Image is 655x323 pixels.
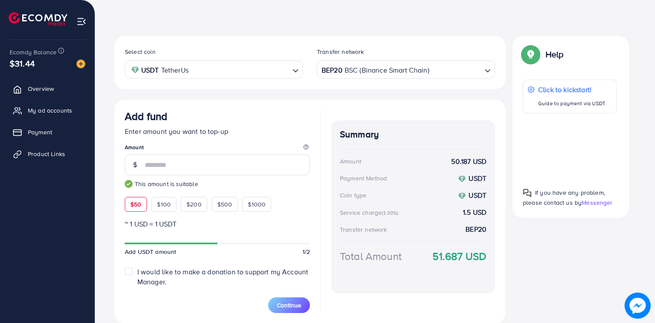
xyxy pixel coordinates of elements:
span: If you have any problem, please contact us by [523,188,605,207]
img: image [76,60,85,68]
h4: Summary [340,129,486,140]
div: Total Amount [340,249,402,264]
h3: Add fund [125,110,167,123]
p: ~ 1 USD = 1 USDT [125,219,310,229]
span: Add USDT amount [125,247,176,256]
input: Search for option [191,63,289,77]
strong: USDT [141,64,159,77]
p: Click to kickstart! [538,84,605,95]
a: Payment [7,123,88,141]
span: I would like to make a donation to support my Account Manager. [137,267,308,286]
p: Help [545,49,564,60]
div: Amount [340,157,361,166]
span: BSC (Binance Smart Chain) [345,64,429,77]
strong: USDT [469,190,486,200]
img: coin [131,66,139,74]
span: My ad accounts [28,106,72,115]
img: coin [458,192,466,200]
img: logo [9,12,67,26]
strong: BEP20 [465,224,486,234]
img: guide [125,180,133,188]
span: Messenger [582,198,612,207]
div: Transfer network [340,225,387,234]
a: Overview [7,80,88,97]
a: Product Links [7,145,88,163]
small: (3.00%) [382,210,398,216]
span: Product Links [28,150,65,158]
span: Payment [28,128,52,137]
span: $1000 [248,200,266,209]
span: $100 [157,200,171,209]
strong: BEP20 [322,64,342,77]
div: Service charge [340,208,401,217]
div: Search for option [125,60,303,78]
input: Search for option [430,63,481,77]
img: image [625,293,651,319]
p: Enter amount you want to top-up [125,126,310,137]
span: $200 [186,200,202,209]
img: Popup guide [523,189,532,197]
span: Ecomdy Balance [10,48,57,57]
p: Guide to payment via USDT [538,98,605,109]
img: coin [458,175,466,183]
img: Popup guide [523,47,539,62]
button: Continue [268,297,310,313]
span: $500 [217,200,233,209]
div: Coin type [340,191,366,200]
div: Search for option [317,60,495,78]
strong: USDT [469,173,486,183]
img: menu [76,17,86,27]
small: This amount is suitable [125,180,310,188]
span: 1/2 [303,247,310,256]
span: Overview [28,84,54,93]
div: Payment Method [340,174,387,183]
span: $50 [130,200,141,209]
span: Continue [277,301,301,310]
a: My ad accounts [7,102,88,119]
strong: 50.187 USD [451,157,486,166]
span: $31.44 [10,57,35,70]
span: TetherUs [161,64,189,77]
legend: Amount [125,143,310,154]
label: Select coin [125,47,156,56]
strong: 1.5 USD [463,207,486,217]
label: Transfer network [317,47,364,56]
strong: 51.687 USD [432,249,486,264]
